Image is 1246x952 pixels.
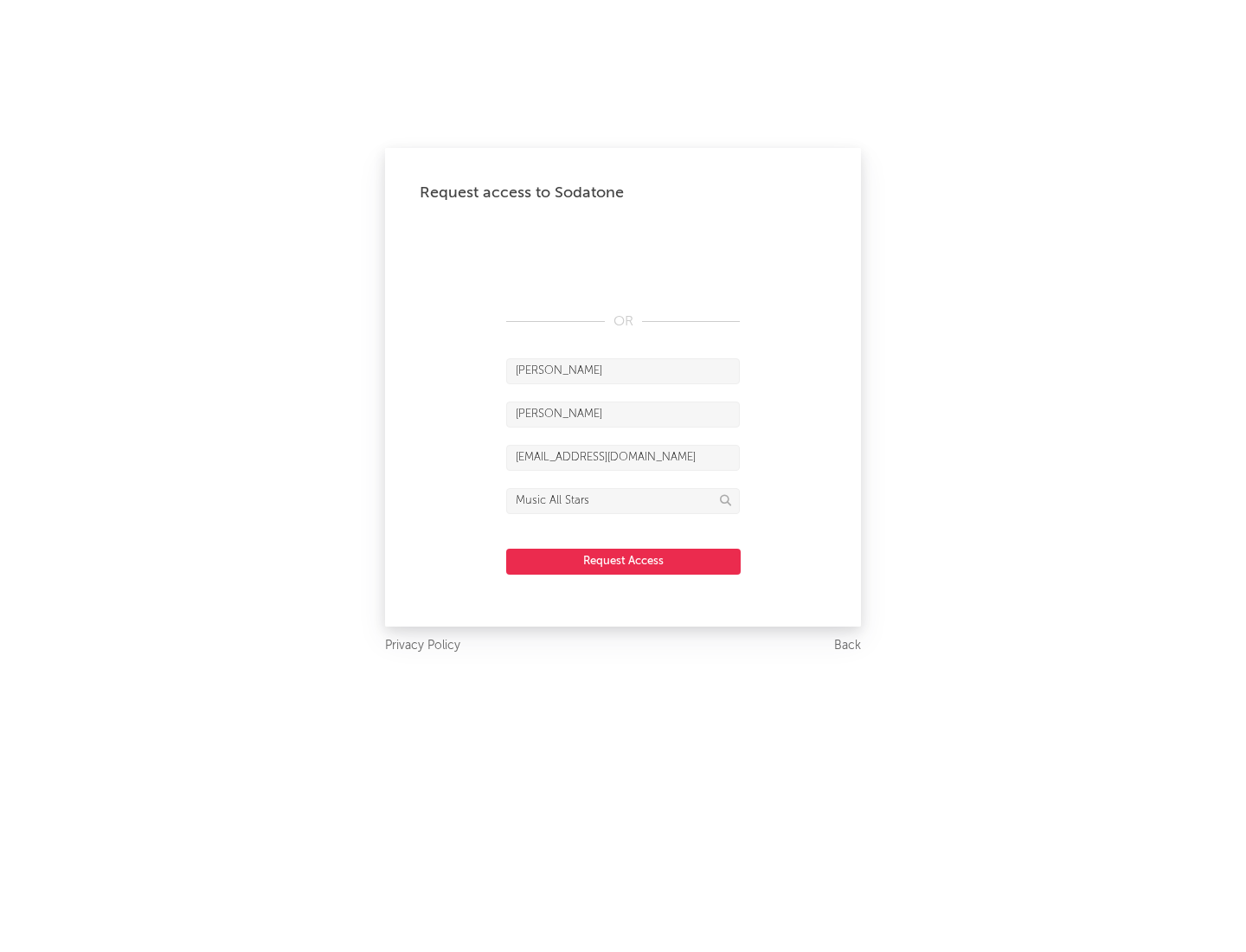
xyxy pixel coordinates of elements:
input: First Name [506,358,740,384]
input: Division [506,488,740,514]
button: Request Access [506,549,741,575]
a: Privacy Policy [385,635,460,657]
input: Email [506,445,740,471]
div: OR [506,312,740,332]
input: Last Name [506,402,740,428]
div: Request access to Sodatone [420,183,826,203]
a: Back [834,635,861,657]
